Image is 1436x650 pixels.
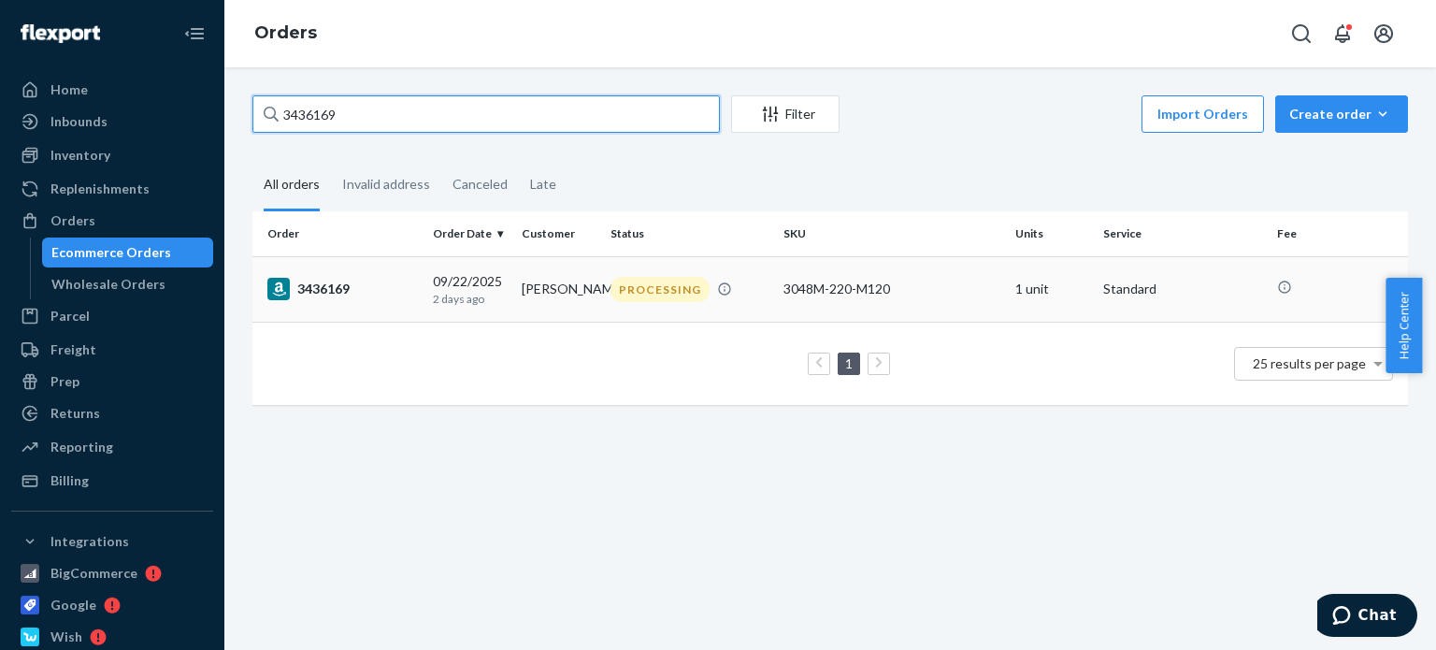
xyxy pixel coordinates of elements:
span: 25 results per page [1253,355,1366,371]
a: Prep [11,367,213,397]
th: Order Date [425,211,514,256]
div: Wish [50,628,82,646]
button: Open account menu [1365,15,1402,52]
a: Inventory [11,140,213,170]
div: Late [530,160,556,209]
a: Replenishments [11,174,213,204]
input: Search orders [252,95,720,133]
th: Fee [1270,211,1408,256]
th: Status [603,211,776,256]
div: All orders [264,160,320,211]
a: Wholesale Orders [42,269,214,299]
div: Ecommerce Orders [51,243,171,262]
div: Replenishments [50,180,150,198]
a: Home [11,75,213,105]
th: Order [252,211,425,256]
div: Google [50,596,96,614]
button: Create order [1275,95,1408,133]
a: Orders [254,22,317,43]
iframe: Opens a widget where you can chat to one of our agents [1317,594,1417,641]
button: Filter [731,95,840,133]
td: [PERSON_NAME] [514,256,603,322]
a: Inbounds [11,107,213,137]
th: Service [1096,211,1269,256]
th: Units [1008,211,1097,256]
ol: breadcrumbs [239,7,332,61]
p: Standard [1103,280,1261,298]
a: Google [11,590,213,620]
div: Prep [50,372,79,391]
div: BigCommerce [50,564,137,583]
div: Canceled [452,160,508,209]
a: BigCommerce [11,558,213,588]
div: Filter [732,105,839,123]
p: 2 days ago [433,291,507,307]
div: 3048M-220-M120 [783,280,999,298]
div: 09/22/2025 [433,272,507,307]
button: Import Orders [1142,95,1264,133]
div: Billing [50,471,89,490]
div: PROCESSING [610,277,710,302]
img: Flexport logo [21,24,100,43]
div: Create order [1289,105,1394,123]
div: Inbounds [50,112,108,131]
div: Invalid address [342,160,430,209]
div: Customer [522,225,596,241]
a: Returns [11,398,213,428]
button: Close Navigation [176,15,213,52]
button: Open notifications [1324,15,1361,52]
div: Wholesale Orders [51,275,165,294]
div: Home [50,80,88,99]
a: Orders [11,206,213,236]
div: Orders [50,211,95,230]
div: Returns [50,404,100,423]
div: Freight [50,340,96,359]
a: Parcel [11,301,213,331]
div: Parcel [50,307,90,325]
div: Integrations [50,532,129,551]
div: Reporting [50,438,113,456]
div: Inventory [50,146,110,165]
button: Integrations [11,527,213,556]
th: SKU [776,211,1007,256]
a: Billing [11,466,213,496]
td: 1 unit [1008,256,1097,322]
a: Ecommerce Orders [42,238,214,267]
a: Reporting [11,432,213,462]
a: Freight [11,335,213,365]
button: Open Search Box [1283,15,1320,52]
div: 3436169 [267,278,418,300]
button: Help Center [1386,278,1422,373]
a: Page 1 is your current page [841,355,856,371]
